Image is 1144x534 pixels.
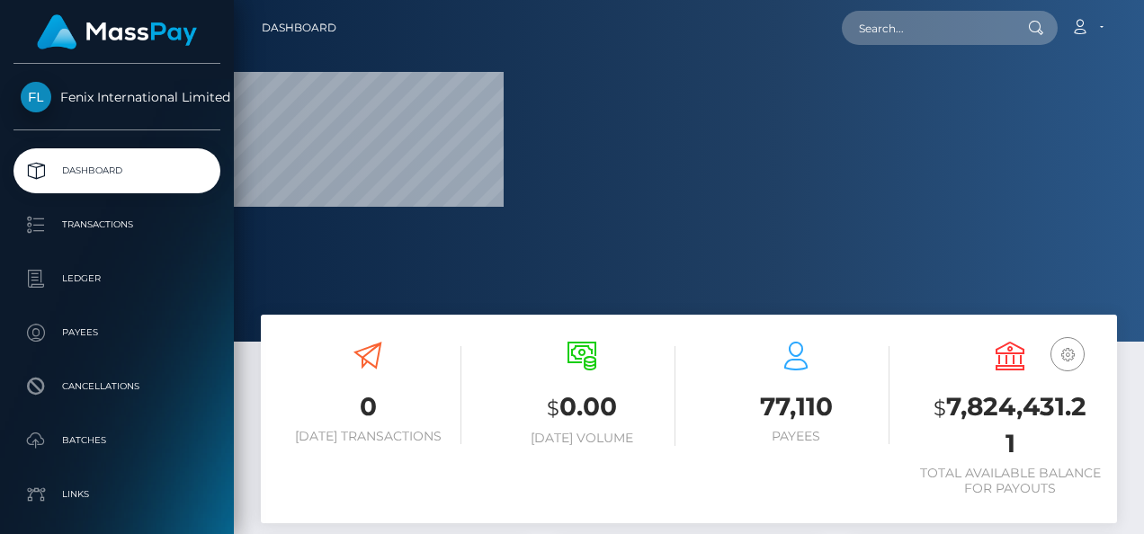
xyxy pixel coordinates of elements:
[13,89,220,105] span: Fenix International Limited
[13,472,220,517] a: Links
[13,202,220,247] a: Transactions
[21,265,213,292] p: Ledger
[21,481,213,508] p: Links
[702,389,889,424] h3: 77,110
[916,389,1104,461] h3: 7,824,431.21
[934,396,946,421] small: $
[916,466,1104,496] h6: Total Available Balance for Payouts
[21,373,213,400] p: Cancellations
[488,389,675,426] h3: 0.00
[13,256,220,301] a: Ledger
[21,211,213,238] p: Transactions
[702,429,889,444] h6: Payees
[274,429,461,444] h6: [DATE] Transactions
[13,364,220,409] a: Cancellations
[21,157,213,184] p: Dashboard
[262,9,336,47] a: Dashboard
[21,319,213,346] p: Payees
[21,427,213,454] p: Batches
[488,431,675,446] h6: [DATE] Volume
[274,389,461,424] h3: 0
[842,11,1011,45] input: Search...
[13,310,220,355] a: Payees
[21,82,51,112] img: Fenix International Limited
[547,396,559,421] small: $
[37,14,197,49] img: MassPay Logo
[13,148,220,193] a: Dashboard
[13,418,220,463] a: Batches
